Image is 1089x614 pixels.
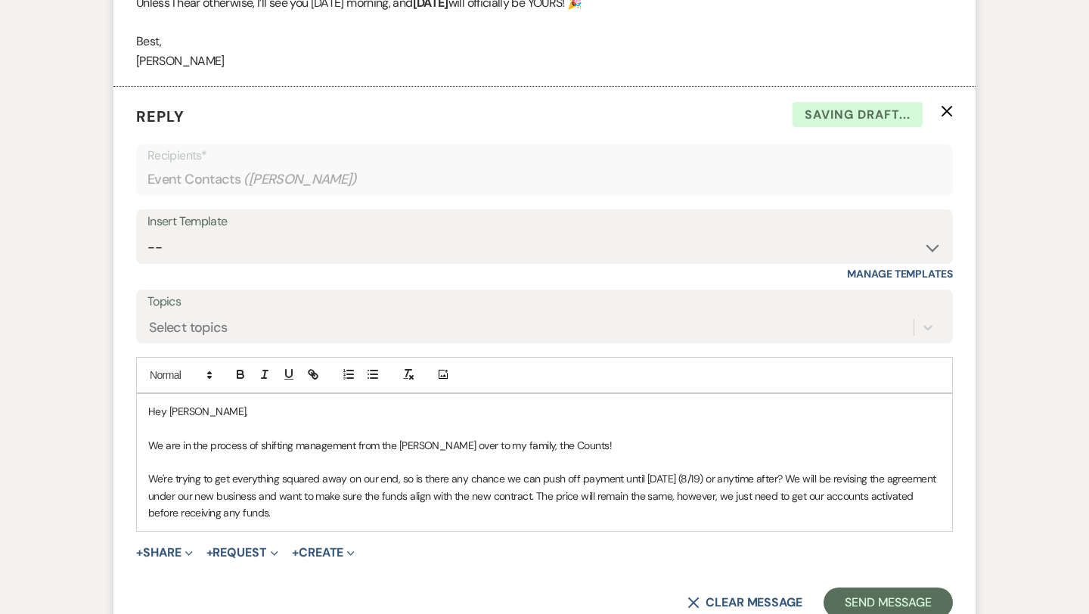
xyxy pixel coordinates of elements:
[136,107,185,126] span: Reply
[147,211,942,233] div: Insert Template
[147,146,942,166] p: Recipients*
[147,165,942,194] div: Event Contacts
[687,597,802,609] button: Clear message
[136,547,143,559] span: +
[793,102,923,128] span: Saving draft...
[136,32,953,51] p: Best,
[206,547,213,559] span: +
[147,291,942,313] label: Topics
[292,547,355,559] button: Create
[847,267,953,281] a: Manage Templates
[292,547,299,559] span: +
[136,547,193,559] button: Share
[148,437,941,454] p: We are in the process of shifting management from the [PERSON_NAME] over to my family, the Counts!
[148,470,941,521] p: We're trying to get everything squared away on our end, so is there any chance we can push off pa...
[244,169,357,190] span: ( [PERSON_NAME] )
[136,51,953,71] p: [PERSON_NAME]
[148,403,941,420] p: Hey [PERSON_NAME],
[206,547,278,559] button: Request
[149,317,228,337] div: Select topics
